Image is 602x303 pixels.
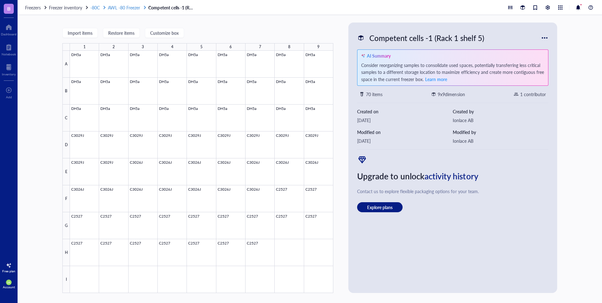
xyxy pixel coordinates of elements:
button: Restore items [103,28,140,38]
div: Add [6,95,12,99]
div: B [62,78,70,105]
div: Consider reorganizing samples to consolidate used spaces, potentially transferring less critical ... [361,62,544,83]
div: H [62,239,70,266]
div: D [62,131,70,158]
div: Upgrade to unlock [357,170,548,183]
a: Dashboard [1,22,17,36]
div: Created by [453,108,548,115]
div: A [62,51,70,78]
span: -80C [90,4,100,11]
div: I [62,266,70,293]
div: 9 [317,43,319,51]
div: Dashboard [1,32,17,36]
div: Account [3,285,15,289]
div: Inventory [2,72,16,76]
div: [DATE] [357,117,453,124]
div: AI Summary [367,52,391,59]
div: 3 [142,43,144,51]
span: Explore plans [367,204,393,210]
div: 5 [200,43,203,51]
div: 2 [113,43,115,51]
div: Modified on [357,129,453,136]
div: Contact us to explore flexible packaging options for your team. [357,188,548,195]
a: Explore plans [357,202,548,212]
div: F [62,185,70,212]
div: G [62,212,70,239]
button: Explore plans [357,202,403,212]
button: Learn more [425,75,447,83]
span: Freezers [25,4,41,11]
a: Notebook [2,42,16,56]
span: IA [7,280,10,284]
button: Customize box [145,28,184,38]
div: Notebook [2,52,16,56]
div: 70 items [366,91,383,98]
a: Inventory [2,62,16,76]
div: 7 [259,43,261,51]
span: B [7,5,11,13]
div: Free plan [2,269,15,273]
div: 4 [171,43,173,51]
div: Modified by [453,129,548,136]
div: 6 [230,43,232,51]
div: E [62,158,70,185]
span: Learn more [425,76,447,82]
div: [DATE] [357,137,453,144]
div: C [62,105,70,131]
span: Import items [68,30,92,35]
div: Created on [357,108,453,115]
div: Ionlace AB [453,137,548,144]
span: Restore items [108,30,135,35]
span: Customize box [150,30,179,35]
div: 8 [288,43,290,51]
div: 9 x 9 dimension [438,91,465,98]
a: -80CAWL -80 Freezer [90,5,147,10]
div: 1 [83,43,86,51]
a: Competent cells -1 (Rack 1 shelf 5) [148,5,195,10]
span: AWL -80 Freezer [108,4,140,11]
a: Freezers [25,5,48,10]
span: Freezer inventory [49,4,82,11]
div: 1 contributor [520,91,546,98]
div: Competent cells -1 (Rack 1 shelf 5) [367,31,487,44]
div: Ionlace AB [453,117,548,124]
span: activity history [425,170,478,182]
a: Freezer inventory [49,5,89,10]
button: Import items [62,28,98,38]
